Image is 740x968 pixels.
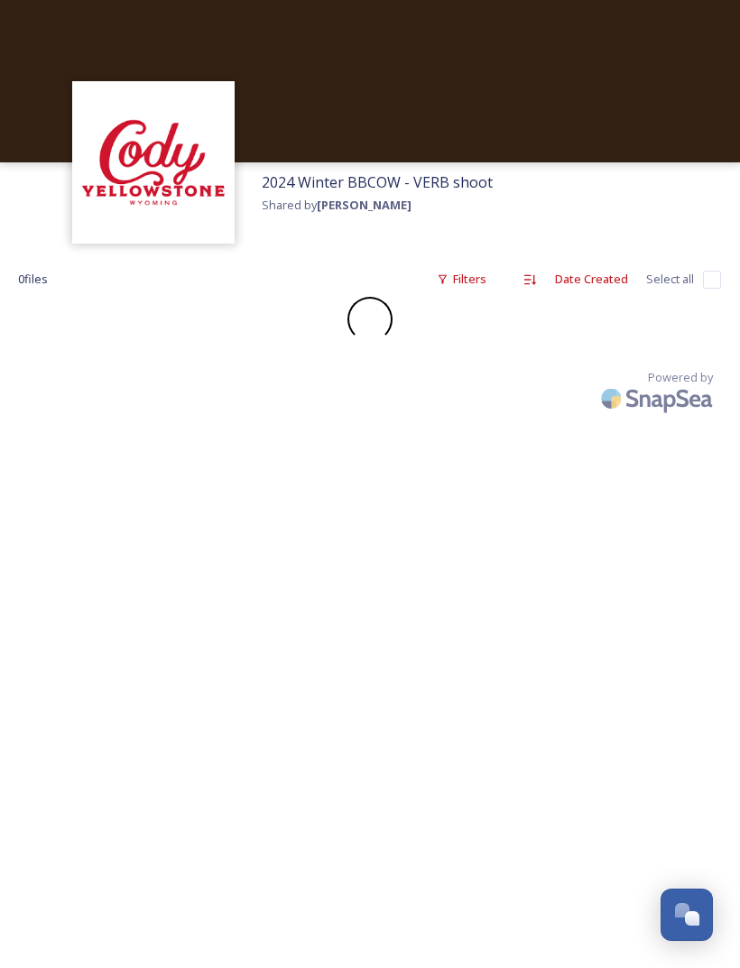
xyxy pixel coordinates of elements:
[262,172,493,192] span: 2024 Winter BBCOW - VERB shoot
[546,262,637,297] div: Date Created
[648,369,713,386] span: Powered by
[661,889,713,941] button: Open Chat
[428,262,495,297] div: Filters
[317,197,412,213] strong: [PERSON_NAME]
[596,377,722,419] img: SnapSea Logo
[262,197,412,213] span: Shared by
[18,271,48,288] span: 0 file s
[81,90,226,235] img: images%20(1).png
[646,271,694,288] span: Select all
